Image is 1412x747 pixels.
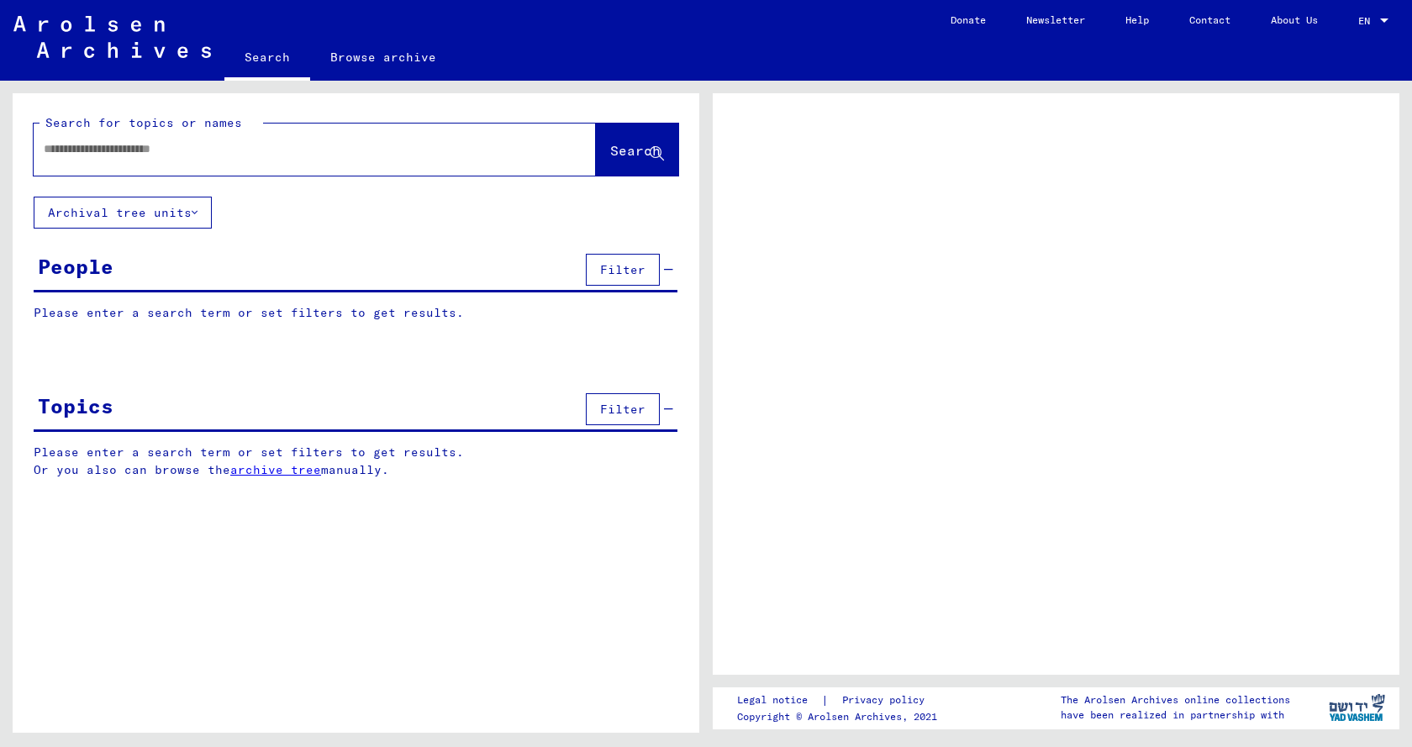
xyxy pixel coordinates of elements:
p: Please enter a search term or set filters to get results. [34,304,677,322]
a: Privacy policy [829,692,945,709]
a: Search [224,37,310,81]
a: Browse archive [310,37,456,77]
button: Filter [586,393,660,425]
button: Archival tree units [34,197,212,229]
span: EN [1358,15,1377,27]
button: Filter [586,254,660,286]
div: | [737,692,945,709]
span: Search [610,142,661,159]
p: Copyright © Arolsen Archives, 2021 [737,709,945,724]
span: Filter [600,262,645,277]
a: Legal notice [737,692,821,709]
button: Search [596,124,678,176]
p: Please enter a search term or set filters to get results. Or you also can browse the manually. [34,444,678,479]
a: archive tree [230,462,321,477]
p: The Arolsen Archives online collections [1061,692,1290,708]
div: People [38,251,113,281]
img: Arolsen_neg.svg [13,16,211,58]
mat-label: Search for topics or names [45,115,242,130]
img: yv_logo.png [1325,687,1388,729]
p: have been realized in partnership with [1061,708,1290,723]
div: Topics [38,391,113,421]
span: Filter [600,402,645,417]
